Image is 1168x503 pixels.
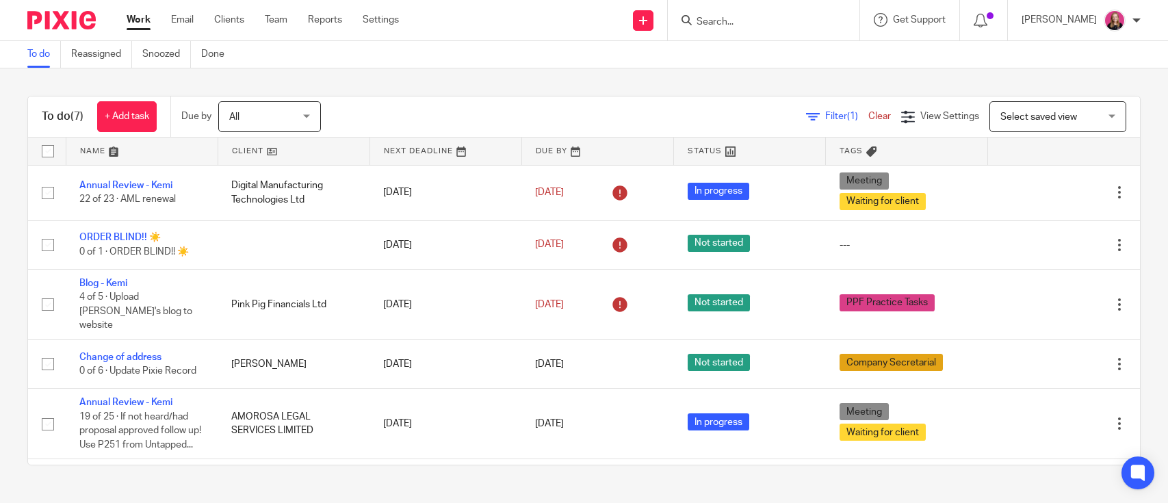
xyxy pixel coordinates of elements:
[840,424,926,441] span: Waiting for client
[688,183,749,200] span: In progress
[369,269,521,339] td: [DATE]
[265,13,287,27] a: Team
[142,41,191,68] a: Snoozed
[79,366,196,376] span: 0 of 6 · Update Pixie Record
[79,279,127,288] a: Blog - Kemi
[868,112,891,121] a: Clear
[840,294,935,311] span: PPF Practice Tasks
[79,195,176,205] span: 22 of 23 · AML renewal
[688,354,750,371] span: Not started
[840,238,974,252] div: ---
[201,41,235,68] a: Done
[688,294,750,311] span: Not started
[535,300,564,309] span: [DATE]
[71,41,132,68] a: Reassigned
[535,419,564,428] span: [DATE]
[79,398,172,407] a: Annual Review - Kemi
[535,240,564,250] span: [DATE]
[825,112,868,121] span: Filter
[1104,10,1126,31] img: Team%20headshots.png
[688,413,749,430] span: In progress
[214,13,244,27] a: Clients
[695,16,818,29] input: Search
[218,339,369,388] td: [PERSON_NAME]
[308,13,342,27] a: Reports
[218,165,369,220] td: Digital Manufacturing Technologies Ltd
[840,147,863,155] span: Tags
[840,354,943,371] span: Company Secretarial
[79,293,192,331] span: 4 of 5 · Upload [PERSON_NAME]'s blog to website
[79,181,172,190] a: Annual Review - Kemi
[97,101,157,132] a: + Add task
[363,13,399,27] a: Settings
[1022,13,1097,27] p: [PERSON_NAME]
[369,165,521,220] td: [DATE]
[369,389,521,459] td: [DATE]
[840,403,889,420] span: Meeting
[79,247,189,257] span: 0 of 1 · ORDER BLIND!! ☀️
[893,15,946,25] span: Get Support
[1000,112,1077,122] span: Select saved view
[840,172,889,190] span: Meeting
[127,13,151,27] a: Work
[70,111,83,122] span: (7)
[42,109,83,124] h1: To do
[218,389,369,459] td: AMOROSA LEGAL SERVICES LIMITED
[79,233,161,242] a: ORDER BLIND!! ☀️
[27,11,96,29] img: Pixie
[920,112,979,121] span: View Settings
[229,112,239,122] span: All
[688,235,750,252] span: Not started
[369,339,521,388] td: [DATE]
[847,112,858,121] span: (1)
[171,13,194,27] a: Email
[181,109,211,123] p: Due by
[79,352,161,362] a: Change of address
[79,412,201,450] span: 19 of 25 · If not heard/had proposal approved follow up! Use P251 from Untapped...
[218,269,369,339] td: Pink Pig Financials Ltd
[535,188,564,197] span: [DATE]
[535,359,564,369] span: [DATE]
[369,220,521,269] td: [DATE]
[840,193,926,210] span: Waiting for client
[27,41,61,68] a: To do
